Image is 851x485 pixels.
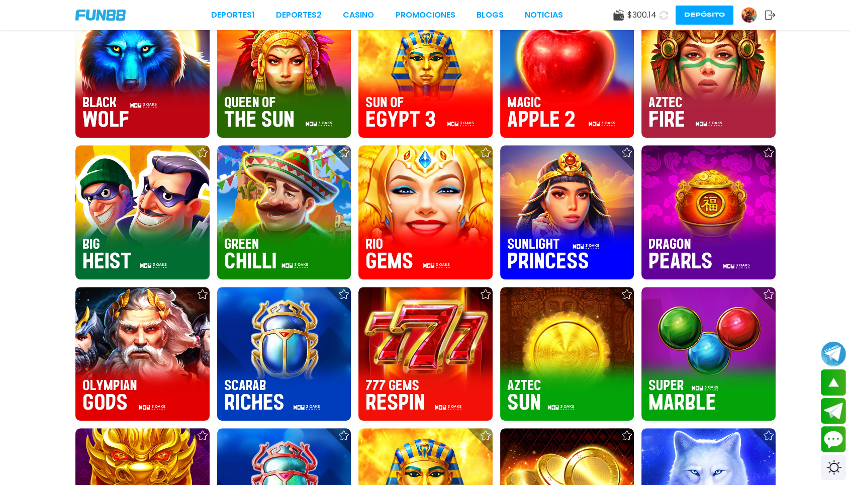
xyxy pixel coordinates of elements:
[627,9,656,21] span: $ 300.14
[741,7,765,23] a: Avatar
[500,145,634,279] img: Sunlight Princess
[641,4,776,138] img: Aztec Fire
[676,6,733,25] button: Depósito
[276,9,322,21] a: Deportes2
[525,9,563,21] a: NOTICIAS
[358,145,493,279] img: Rio Gems
[500,4,634,138] img: Magic Apple 2
[396,9,455,21] a: Promociones
[641,145,776,279] img: Dragon Pearls
[741,8,757,23] img: Avatar
[500,287,634,421] img: Aztec Sun
[641,287,776,421] img: Super Marble
[358,4,493,138] img: Sun of Egypt 3
[821,398,846,424] button: Join telegram
[217,4,351,138] img: Queen of the Sun
[358,287,493,421] img: 777 Gems Respin
[75,287,210,421] img: Olympian Gods
[75,145,210,279] img: Big Heist
[211,9,255,21] a: Deportes1
[75,10,126,21] img: Company Logo
[821,369,846,396] button: scroll up
[343,9,374,21] a: CASINO
[217,145,351,279] img: Green Chilli
[477,9,504,21] a: BLOGS
[75,4,210,138] img: Black Wolf
[217,287,351,421] img: Scarab Riches
[821,341,846,367] button: Join telegram channel
[821,426,846,452] button: Contact customer service
[821,455,846,480] div: Switch theme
